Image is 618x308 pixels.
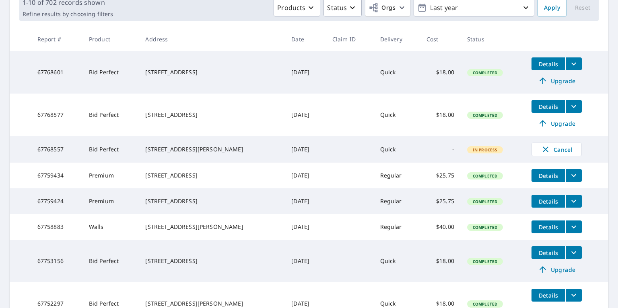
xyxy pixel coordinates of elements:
[31,136,82,163] td: 67768557
[536,292,560,299] span: Details
[374,136,420,163] td: Quick
[31,27,82,51] th: Report #
[531,74,582,87] a: Upgrade
[31,163,82,188] td: 67759434
[536,118,577,128] span: Upgrade
[285,94,325,136] td: [DATE]
[540,145,573,154] span: Cancel
[468,147,503,153] span: In Process
[536,223,560,231] span: Details
[327,3,347,12] p: Status
[145,111,278,119] div: [STREET_ADDRESS]
[531,57,565,70] button: detailsBtn-67768601
[82,136,139,163] td: Bid Perfect
[565,195,582,208] button: filesDropdownBtn-67759424
[369,3,396,13] span: Orgs
[536,103,560,110] span: Details
[531,263,582,276] a: Upgrade
[145,171,278,179] div: [STREET_ADDRESS]
[468,173,502,179] span: Completed
[374,27,420,51] th: Delivery
[145,300,278,308] div: [STREET_ADDRESS][PERSON_NAME]
[536,249,560,257] span: Details
[82,163,139,188] td: Premium
[145,145,278,153] div: [STREET_ADDRESS][PERSON_NAME]
[461,27,525,51] th: Status
[82,51,139,94] td: Bid Perfect
[285,240,325,282] td: [DATE]
[531,117,582,130] a: Upgrade
[468,224,502,230] span: Completed
[420,27,461,51] th: Cost
[285,136,325,163] td: [DATE]
[420,136,461,163] td: -
[531,143,582,156] button: Cancel
[531,100,565,113] button: detailsBtn-67768577
[565,169,582,182] button: filesDropdownBtn-67759434
[536,172,560,179] span: Details
[531,169,565,182] button: detailsBtn-67759434
[420,214,461,240] td: $40.00
[531,246,565,259] button: detailsBtn-67753156
[374,214,420,240] td: Regular
[468,199,502,204] span: Completed
[468,112,502,118] span: Completed
[565,100,582,113] button: filesDropdownBtn-67768577
[536,76,577,86] span: Upgrade
[326,27,374,51] th: Claim ID
[536,60,560,68] span: Details
[31,51,82,94] td: 67768601
[374,94,420,136] td: Quick
[565,57,582,70] button: filesDropdownBtn-67768601
[565,289,582,302] button: filesDropdownBtn-67752297
[374,51,420,94] td: Quick
[420,51,461,94] td: $18.00
[420,188,461,214] td: $25.75
[374,188,420,214] td: Regular
[427,1,521,15] p: Last year
[139,27,285,51] th: Address
[145,68,278,76] div: [STREET_ADDRESS]
[420,94,461,136] td: $18.00
[531,195,565,208] button: detailsBtn-67759424
[31,94,82,136] td: 67768577
[536,198,560,205] span: Details
[374,240,420,282] td: Quick
[420,163,461,188] td: $25.75
[82,188,139,214] td: Premium
[531,289,565,302] button: detailsBtn-67752297
[31,188,82,214] td: 67759424
[544,3,560,13] span: Apply
[285,51,325,94] td: [DATE]
[31,214,82,240] td: 67758883
[145,257,278,265] div: [STREET_ADDRESS]
[277,3,305,12] p: Products
[468,259,502,264] span: Completed
[536,265,577,274] span: Upgrade
[420,240,461,282] td: $18.00
[82,27,139,51] th: Product
[31,240,82,282] td: 67753156
[531,220,565,233] button: detailsBtn-67758883
[82,214,139,240] td: Walls
[23,10,113,18] p: Refine results by choosing filters
[145,197,278,205] div: [STREET_ADDRESS]
[565,246,582,259] button: filesDropdownBtn-67753156
[82,94,139,136] td: Bid Perfect
[285,27,325,51] th: Date
[374,163,420,188] td: Regular
[285,188,325,214] td: [DATE]
[145,223,278,231] div: [STREET_ADDRESS][PERSON_NAME]
[468,301,502,307] span: Completed
[82,240,139,282] td: Bid Perfect
[565,220,582,233] button: filesDropdownBtn-67758883
[285,214,325,240] td: [DATE]
[285,163,325,188] td: [DATE]
[468,70,502,75] span: Completed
